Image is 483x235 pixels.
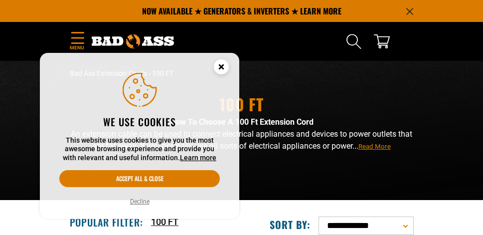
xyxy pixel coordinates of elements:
h1: 100 FT [70,96,414,112]
summary: Search [346,33,362,49]
label: Sort by: [270,218,311,231]
button: Decline [127,197,153,207]
p: An extension cable can be used to connect electrical appliances and devices to power outlets that... [70,128,414,152]
a: Learn more [180,154,216,162]
button: Accept all & close [59,170,220,187]
h2: We use cookies [59,115,220,128]
span: Menu [70,44,85,51]
h2: Popular Filter: [70,216,143,229]
aside: Cookie Consent [40,53,239,220]
p: This website uses cookies to give you the most awesome browsing experience and provide you with r... [59,136,220,163]
a: 100 FT [151,215,178,229]
summary: Menu [70,30,85,53]
img: Bad Ass Extension Cords [92,34,174,48]
strong: How To Choose A 100 Ft Extension Cord [170,117,314,127]
span: Read More [358,143,391,150]
nav: breadcrumbs [70,68,414,79]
